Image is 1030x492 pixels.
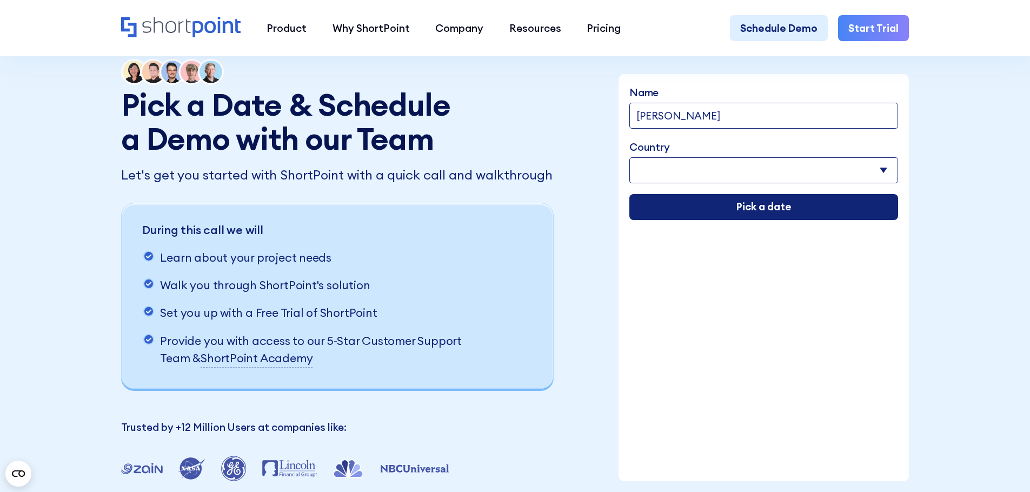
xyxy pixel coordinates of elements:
p: Provide you with access to our 5-Star Customer Support Team & [160,333,491,368]
a: Start Trial [838,15,909,41]
button: Open CMP widget [5,461,31,487]
label: Country [629,139,898,155]
a: Why ShortPoint [320,15,423,41]
p: Let's get you started with ShortPoint with a quick call and walkthrough [121,165,557,185]
p: Set you up with a Free Trial of ShortPoint [160,304,377,322]
input: full name [629,103,898,129]
a: Company [422,15,496,41]
p: During this call we will [142,222,491,239]
a: ShortPoint Academy [201,350,313,368]
a: Home [121,17,241,39]
a: Resources [496,15,574,41]
h1: Pick a Date & Schedule a Demo with our Team [121,88,461,156]
form: Demo Form [629,85,898,220]
p: Trusted by +12 Million Users at companies like: [121,420,557,435]
input: Pick a date [629,194,898,220]
a: Pricing [574,15,634,41]
a: Schedule Demo [730,15,828,41]
p: Walk you through ShortPoint's solution [160,277,370,294]
div: Company [435,21,483,36]
div: Resources [509,21,561,36]
iframe: Chat Widget [835,367,1030,492]
div: Product [267,21,307,36]
label: Name [629,85,898,101]
div: Pricing [587,21,621,36]
div: Why ShortPoint [333,21,410,36]
p: Learn about your project needs [160,249,331,267]
a: Product [254,15,320,41]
